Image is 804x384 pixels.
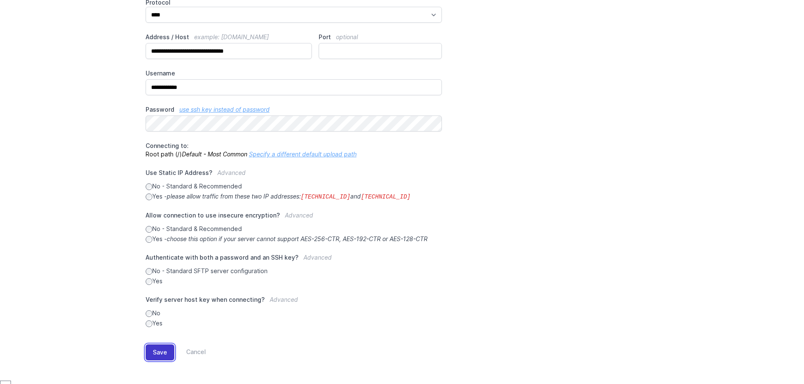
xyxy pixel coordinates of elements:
input: No - Standard & Recommended [146,183,152,190]
label: Authenticate with both a password and an SSH key? [146,253,442,267]
a: Specify a different default upload path [249,150,357,158]
iframe: Drift Widget Chat Controller [762,342,794,374]
label: No [146,309,442,317]
input: Yes -choose this option if your server cannot support AES-256-CTR, AES-192-CTR or AES-128-CTR [146,236,152,243]
i: please allow traffic from these two IP addresses: and [167,193,411,200]
input: No - Standard SFTP server configuration [146,268,152,275]
input: Yes [146,320,152,327]
a: Cancel [174,344,206,360]
label: Password [146,105,442,114]
span: Advanced [217,169,246,176]
label: Verify server host key when connecting? [146,295,442,309]
input: No - Standard & Recommended [146,226,152,233]
span: Advanced [303,254,332,261]
input: Yes [146,278,152,285]
code: [TECHNICAL_ID] [361,193,411,200]
label: Yes - [146,192,442,201]
span: example: [DOMAIN_NAME] [194,33,269,40]
label: Address / Host [146,33,312,41]
label: No - Standard SFTP server configuration [146,267,442,275]
button: Save [146,344,174,360]
label: Yes [146,319,442,328]
label: Yes [146,277,442,285]
label: Username [146,69,442,78]
label: Yes - [146,235,442,243]
i: Default - Most Common [182,150,247,158]
span: optional [336,33,358,40]
p: Root path (/) [146,142,442,158]
code: [TECHNICAL_ID] [301,193,351,200]
label: Use Static IP Address? [146,169,442,182]
label: Allow connection to use insecure encryption? [146,211,442,225]
span: Advanced [270,296,298,303]
span: Connecting to: [146,142,189,149]
a: use ssh key instead of password [179,106,270,113]
label: Port [319,33,442,41]
input: No [146,310,152,317]
input: Yes -please allow traffic from these two IP addresses:[TECHNICAL_ID]and[TECHNICAL_ID] [146,193,152,200]
label: No - Standard & Recommended [146,225,442,233]
i: choose this option if your server cannot support AES-256-CTR, AES-192-CTR or AES-128-CTR [167,235,428,242]
label: No - Standard & Recommended [146,182,442,191]
span: Advanced [285,212,313,219]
